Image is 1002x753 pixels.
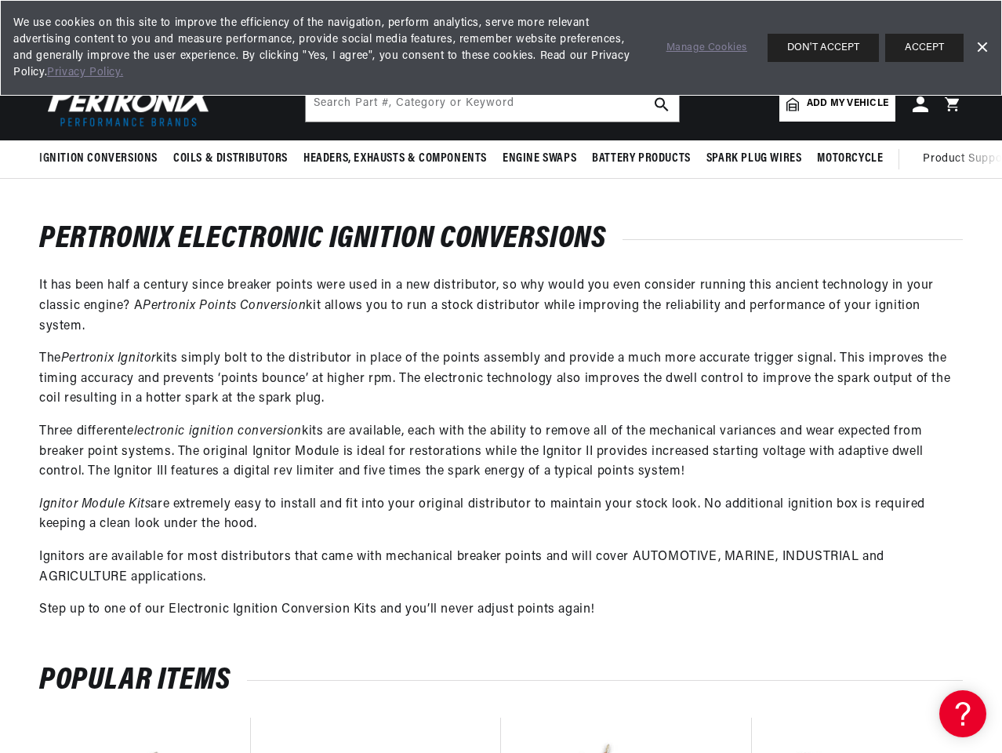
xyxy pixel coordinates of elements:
summary: Coils & Distributors [165,140,296,177]
h1: PerTronix Electronic Ignition Conversions [39,226,963,253]
p: It has been half a century since breaker points were used in a new distributor, so why would you ... [39,276,963,336]
span: Headers, Exhausts & Components [303,151,487,167]
button: ACCEPT [885,34,964,62]
p: Three different kits are available, each with the ability to remove all of the mechanical varianc... [39,422,963,482]
em: Pertronix Points Conversion [143,300,306,312]
span: Ignition Conversions [39,151,158,167]
span: Add my vehicle [807,96,888,111]
button: DON'T ACCEPT [768,34,879,62]
a: Add my vehicle [779,87,895,122]
span: Coils & Distributors [173,151,288,167]
span: Spark Plug Wires [706,151,802,167]
p: Ignitors are available for most distributors that came with mechanical breaker points and will co... [39,547,963,587]
p: are extremely easy to install and fit into your original distributor to maintain your stock look.... [39,495,963,535]
p: The kits simply bolt to the distributor in place of the points assembly and provide a much more a... [39,349,963,409]
h2: Popular items [39,668,963,694]
summary: Spark Plug Wires [699,140,810,177]
em: electronic ignition conversion [127,425,302,438]
a: Manage Cookies [666,40,747,56]
input: Search Part #, Category or Keyword [306,87,679,122]
span: Engine Swaps [503,151,576,167]
summary: Engine Swaps [495,140,584,177]
a: Dismiss Banner [970,36,993,60]
summary: Headers, Exhausts & Components [296,140,495,177]
em: Pertronix Ignitor [61,352,156,365]
summary: Motorcycle [809,140,891,177]
summary: Battery Products [584,140,699,177]
span: Motorcycle [817,151,883,167]
a: Privacy Policy. [47,67,123,78]
span: We use cookies on this site to improve the efficiency of the navigation, perform analytics, serve... [13,15,644,81]
p: Step up to one of our Electronic Ignition Conversion Kits and you’ll never adjust points again! [39,600,963,620]
span: Battery Products [592,151,691,167]
img: Pertronix [39,77,220,131]
summary: Ignition Conversions [39,140,165,177]
em: Ignitor Module Kits [39,498,151,511]
button: search button [644,87,679,122]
